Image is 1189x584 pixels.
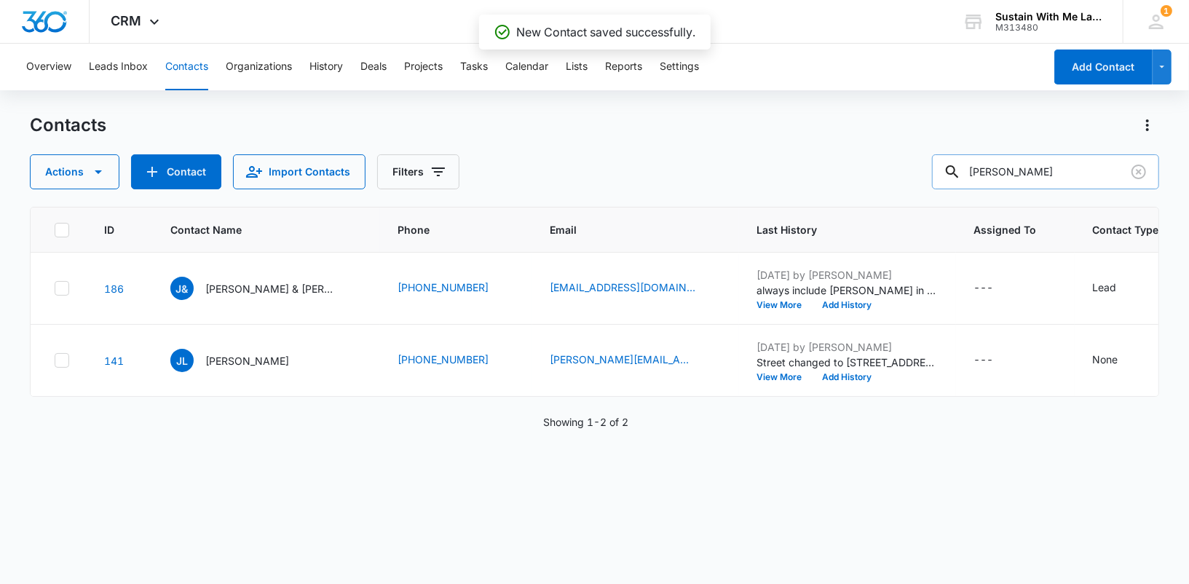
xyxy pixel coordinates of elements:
div: None [1092,352,1118,367]
button: Reports [605,44,642,90]
button: Filters [377,154,459,189]
button: Settings [660,44,699,90]
button: Add History [812,373,882,382]
button: Leads Inbox [89,44,148,90]
div: account name [995,11,1102,23]
button: Deals [360,44,387,90]
span: ID [104,222,114,237]
div: --- [973,352,993,369]
span: Last History [757,222,917,237]
p: [DATE] by [PERSON_NAME] [757,339,939,355]
p: Showing 1-2 of 2 [543,414,628,430]
button: Actions [30,154,119,189]
div: Contact Name - Joyce Lam - Select to Edit Field [170,349,315,372]
div: Phone - (973) 985-9141 - Select to Edit Field [398,280,515,297]
span: CRM [111,13,142,28]
p: New Contact saved successfully. [517,23,696,41]
a: [PERSON_NAME][EMAIL_ADDRESS][PERSON_NAME][PERSON_NAME][DOMAIN_NAME] [550,352,695,367]
span: J& [170,277,194,300]
div: --- [973,280,993,297]
button: Projects [404,44,443,90]
span: Contact Type [1092,222,1158,237]
a: [PHONE_NUMBER] [398,352,489,367]
div: Email - joyce.lm.lam@gmail.com - Select to Edit Field [550,352,722,369]
div: notifications count [1161,5,1172,17]
button: View More [757,373,812,382]
button: Add Contact [1054,50,1153,84]
span: JL [170,349,194,372]
p: Street changed to [STREET_ADDRESS][PERSON_NAME]. City changed to [PERSON_NAME][GEOGRAPHIC_DATA]. ... [757,355,939,370]
span: Email [550,222,700,237]
a: [PHONE_NUMBER] [398,280,489,295]
a: Navigate to contact details page for Joyce & Randy Feigenbaum [104,283,124,295]
div: Lead [1092,280,1116,295]
div: Assigned To - - Select to Edit Field [973,352,1019,369]
button: Actions [1136,114,1159,137]
input: Search Contacts [932,154,1159,189]
div: Phone - (240) 888-1891 - Select to Edit Field [398,352,515,369]
a: Navigate to contact details page for Joyce Lam [104,355,124,367]
p: [PERSON_NAME] & [PERSON_NAME] [205,281,336,296]
p: [DATE] by [PERSON_NAME] [757,267,939,283]
button: Import Contacts [233,154,366,189]
span: Contact Name [170,222,341,237]
button: Tasks [460,44,488,90]
button: Overview [26,44,71,90]
span: 1 [1161,5,1172,17]
button: Clear [1127,160,1150,184]
div: Contact Name - Joyce & Randy Feigenbaum - Select to Edit Field [170,277,363,300]
button: Add Contact [131,154,221,189]
button: Contacts [165,44,208,90]
button: History [309,44,343,90]
button: View More [757,301,812,309]
div: Email - jfjoycef@gmail.com - Select to Edit Field [550,280,722,297]
div: Assigned To - - Select to Edit Field [973,280,1019,297]
button: Lists [566,44,588,90]
h1: Contacts [30,114,106,136]
button: Add History [812,301,882,309]
div: Contact Type - None - Select to Edit Field [1092,352,1144,369]
button: Calendar [505,44,548,90]
button: Organizations [226,44,292,90]
p: always include [PERSON_NAME] in communications! [EMAIL_ADDRESS][DOMAIN_NAME] [757,283,939,298]
a: [EMAIL_ADDRESS][DOMAIN_NAME] [550,280,695,295]
span: Assigned To [973,222,1036,237]
div: Contact Type - Lead - Select to Edit Field [1092,280,1142,297]
span: Phone [398,222,494,237]
div: account id [995,23,1102,33]
p: [PERSON_NAME] [205,353,289,368]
